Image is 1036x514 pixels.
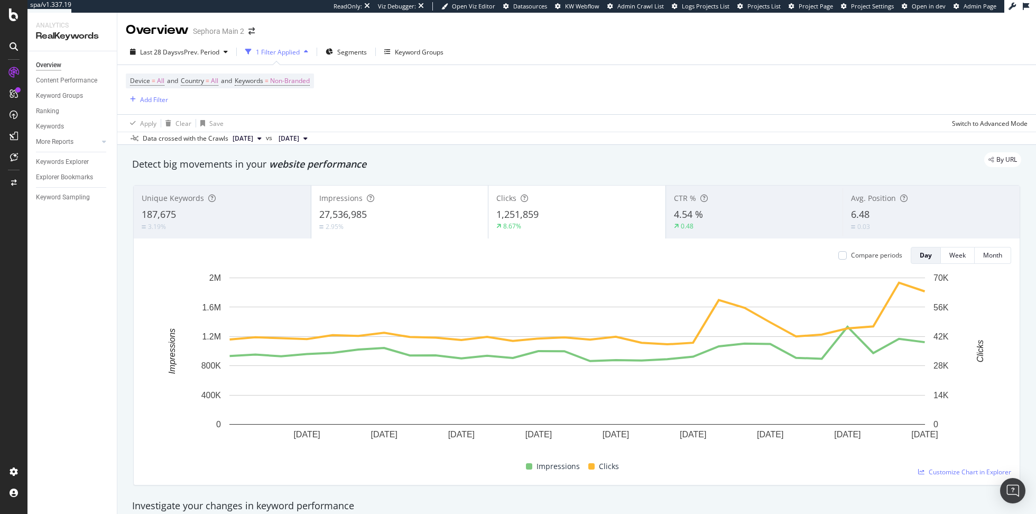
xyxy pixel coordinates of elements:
div: Save [209,119,224,128]
button: Apply [126,115,156,132]
button: Week [941,247,975,264]
span: Projects List [747,2,781,10]
div: RealKeywords [36,30,108,42]
a: Ranking [36,106,109,117]
span: Project Settings [851,2,894,10]
div: Compare periods [851,251,902,260]
a: Keywords [36,121,109,132]
div: legacy label [984,152,1021,167]
div: Explorer Bookmarks [36,172,93,183]
span: Customize Chart in Explorer [929,467,1011,476]
div: 0.03 [857,222,870,231]
span: By URL [996,157,1017,163]
button: Month [975,247,1011,264]
button: Switch to Advanced Mode [948,115,1028,132]
div: 2.95% [326,222,344,231]
text: [DATE] [757,430,783,439]
a: Projects List [737,2,781,11]
span: 6.48 [851,208,869,221]
span: and [167,76,178,85]
span: = [265,76,269,85]
div: 3.19% [148,222,166,231]
svg: A chart. [142,272,1012,456]
text: [DATE] [680,430,706,439]
img: Equal [142,225,146,228]
span: Device [130,76,150,85]
text: 800K [201,361,221,370]
div: Switch to Advanced Mode [952,119,1028,128]
div: Sephora Main 2 [193,26,244,36]
span: Impressions [319,193,363,203]
span: Datasources [513,2,547,10]
span: Logs Projects List [682,2,729,10]
span: Keywords [235,76,263,85]
text: [DATE] [603,430,629,439]
button: [DATE] [228,132,266,145]
button: Last 28 DaysvsPrev. Period [126,43,232,60]
a: Explorer Bookmarks [36,172,109,183]
a: Keyword Sampling [36,192,109,203]
div: Keywords Explorer [36,157,89,168]
div: Keywords [36,121,64,132]
div: Keyword Groups [36,90,83,102]
img: Equal [851,225,855,228]
text: 0 [216,420,221,429]
text: 2M [209,273,221,282]
text: Clicks [976,340,985,363]
span: Segments [337,48,367,57]
text: 70K [933,273,949,282]
button: [DATE] [274,132,312,145]
div: Month [983,251,1002,260]
div: Keyword Groups [395,48,443,57]
a: Overview [36,60,109,71]
span: Clicks [599,460,619,473]
text: [DATE] [911,430,938,439]
span: 2025 Jul. 3rd [279,134,299,143]
div: Add Filter [140,95,168,104]
a: Admin Crawl List [607,2,664,11]
span: All [157,74,164,88]
span: 2025 Sep. 5th [233,134,253,143]
div: arrow-right-arrow-left [248,27,255,35]
div: 8.67% [503,222,521,231]
span: 187,675 [142,208,176,221]
text: 42K [933,332,949,341]
text: 1.6M [202,302,221,311]
button: Segments [321,43,371,60]
div: Overview [126,21,189,39]
div: Clear [175,119,191,128]
div: Content Performance [36,75,97,86]
span: Clicks [496,193,516,203]
div: Viz Debugger: [378,2,416,11]
a: Project Page [789,2,833,11]
button: Add Filter [126,93,168,106]
button: Keyword Groups [380,43,448,60]
span: All [211,74,218,88]
span: vs Prev. Period [178,48,219,57]
span: = [152,76,155,85]
span: Avg. Position [851,193,896,203]
div: Analytics [36,21,108,30]
span: CTR % [674,193,696,203]
div: Day [920,251,932,260]
text: Impressions [168,328,177,374]
div: Keyword Sampling [36,192,90,203]
span: KW Webflow [565,2,599,10]
div: Data crossed with the Crawls [143,134,228,143]
a: Datasources [503,2,547,11]
span: Admin Page [964,2,996,10]
span: Non-Branded [270,74,310,88]
text: 14K [933,391,949,400]
span: 1,251,859 [496,208,539,221]
div: More Reports [36,136,73,148]
text: [DATE] [525,430,552,439]
span: 4.54 % [674,208,703,221]
text: 28K [933,361,949,370]
span: Project Page [799,2,833,10]
a: Keywords Explorer [36,157,109,168]
span: Country [181,76,204,85]
text: [DATE] [371,430,397,439]
text: 0 [933,420,938,429]
a: More Reports [36,136,99,148]
button: 1 Filter Applied [241,43,312,60]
